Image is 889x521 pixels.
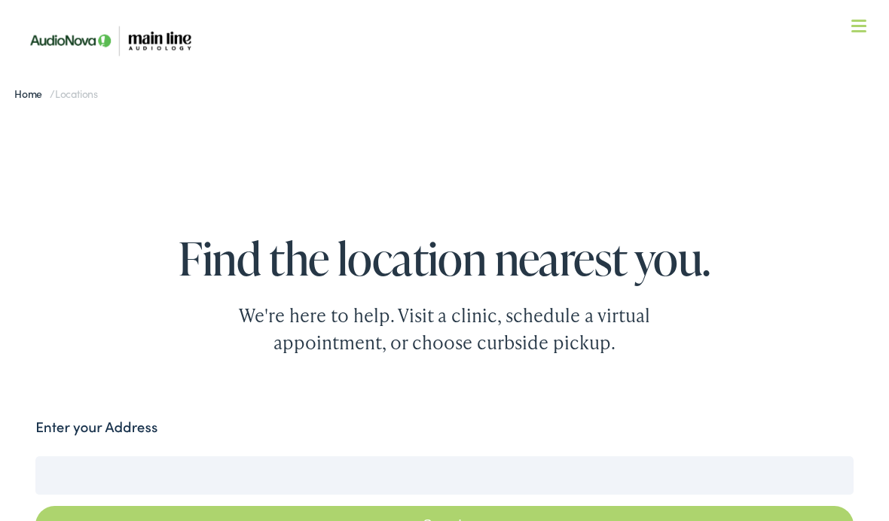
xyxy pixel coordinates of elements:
a: What We Offer [29,60,872,92]
input: Enter your address or zip code [35,456,854,494]
h1: Find the location nearest you. [18,233,872,283]
a: Home [14,86,50,101]
div: We're here to help. Visit a clinic, schedule a virtual appointment, or choose curbside pickup. [203,302,686,356]
span: Locations [55,86,98,101]
span: / [14,86,98,101]
label: Enter your Address [35,416,157,438]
